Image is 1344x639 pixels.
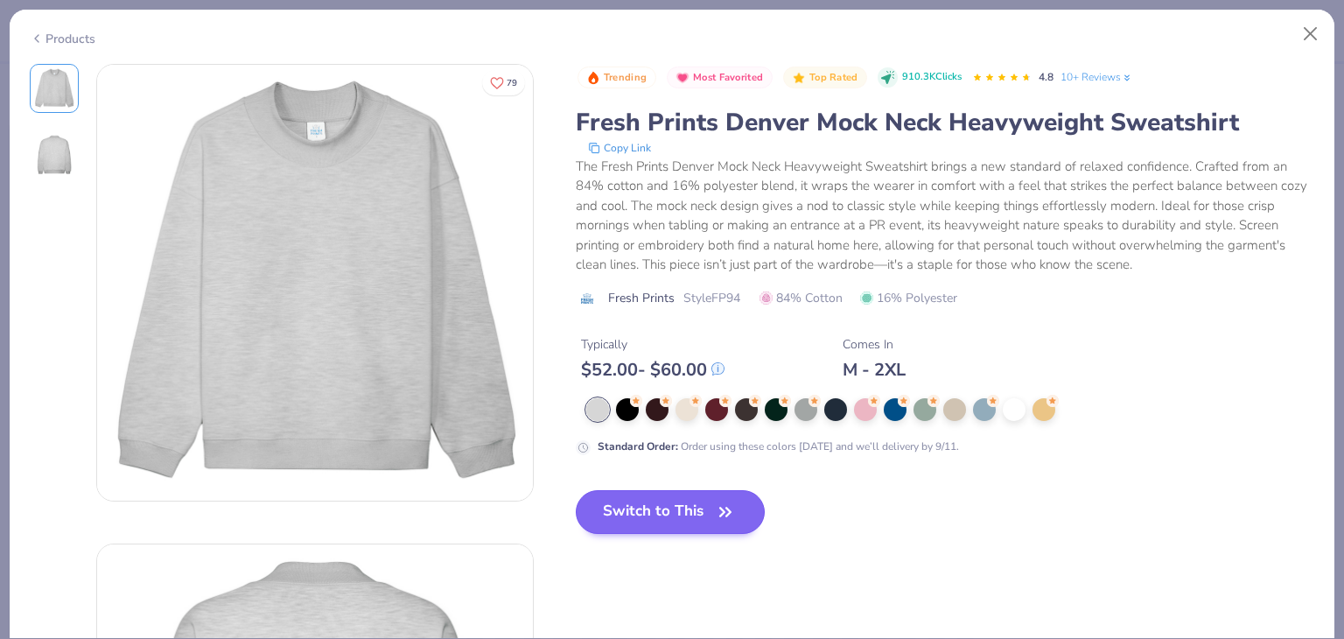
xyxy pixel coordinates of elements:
button: Badge Button [667,67,773,89]
span: 79 [507,79,517,88]
button: Badge Button [783,67,867,89]
button: copy to clipboard [583,139,656,157]
span: 4.8 [1039,70,1053,84]
span: Most Favorited [693,73,763,82]
span: Trending [604,73,647,82]
img: Front [33,67,75,109]
img: Top Rated sort [792,71,806,85]
div: Fresh Prints Denver Mock Neck Heavyweight Sweatshirt [576,106,1315,139]
span: Style FP94 [683,289,740,307]
div: 4.8 Stars [972,64,1032,92]
span: 16% Polyester [860,289,957,307]
div: Order using these colors [DATE] and we’ll delivery by 9/11. [598,439,959,454]
button: Switch to This [576,490,766,534]
span: 910.3K Clicks [902,70,962,85]
img: Front [97,65,533,501]
button: Close [1294,18,1327,51]
img: Back [33,134,75,176]
strong: Standard Order : [598,439,678,453]
div: Products [30,30,95,48]
img: brand logo [576,291,599,305]
span: Top Rated [809,73,858,82]
span: Fresh Prints [608,289,675,307]
button: Like [482,70,525,95]
div: M - 2XL [843,359,906,381]
img: Trending sort [586,71,600,85]
div: Comes In [843,335,906,354]
div: The Fresh Prints Denver Mock Neck Heavyweight Sweatshirt brings a new standard of relaxed confide... [576,157,1315,275]
a: 10+ Reviews [1060,69,1133,85]
img: Most Favorited sort [675,71,689,85]
div: $ 52.00 - $ 60.00 [581,359,724,381]
div: Typically [581,335,724,354]
button: Badge Button [577,67,656,89]
span: 84% Cotton [759,289,843,307]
